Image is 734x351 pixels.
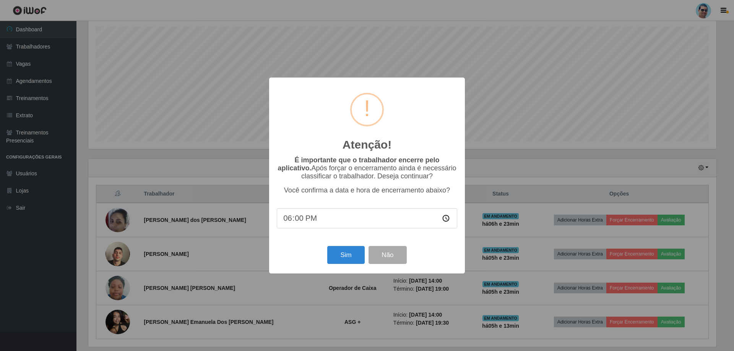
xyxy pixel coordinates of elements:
p: Você confirma a data e hora de encerramento abaixo? [277,186,457,194]
p: Após forçar o encerramento ainda é necessário classificar o trabalhador. Deseja continuar? [277,156,457,180]
button: Sim [327,246,364,264]
b: É importante que o trabalhador encerre pelo aplicativo. [278,156,439,172]
button: Não [369,246,406,264]
h2: Atenção! [343,138,391,152]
